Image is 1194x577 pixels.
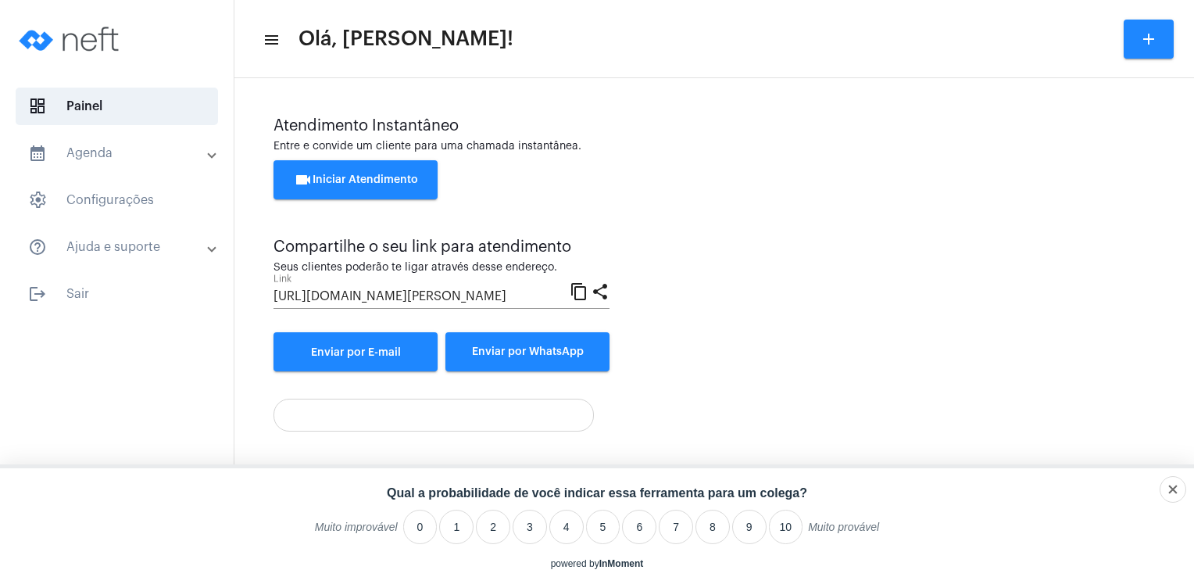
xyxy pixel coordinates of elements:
[9,134,234,172] mat-expansion-panel-header: sidenav iconAgenda
[28,144,47,163] mat-icon: sidenav icon
[315,521,398,544] label: Muito improvável
[513,510,547,544] li: 3
[476,510,510,544] li: 2
[439,510,474,544] li: 1
[28,144,209,163] mat-panel-title: Agenda
[472,346,584,357] span: Enviar por WhatsApp
[294,174,418,185] span: Iniciar Atendimento
[403,510,438,544] li: 0
[28,238,209,256] mat-panel-title: Ajuda e suporte
[28,97,47,116] span: sidenav icon
[1160,476,1186,503] div: Close survey
[551,558,644,569] div: powered by inmoment
[695,510,730,544] li: 8
[273,141,1155,152] div: Entre e convide um cliente para uma chamada instantânea.
[591,281,610,300] mat-icon: share
[16,181,218,219] span: Configurações
[769,510,803,544] li: 10
[298,27,513,52] span: Olá, [PERSON_NAME]!
[16,88,218,125] span: Painel
[16,275,218,313] span: Sair
[659,510,693,544] li: 7
[273,262,610,274] div: Seus clientes poderão te ligar através desse endereço.
[273,238,610,256] div: Compartilhe o seu link para atendimento
[263,30,278,49] mat-icon: sidenav icon
[808,521,879,544] label: Muito provável
[445,332,610,371] button: Enviar por WhatsApp
[732,510,767,544] li: 9
[273,332,438,371] a: Enviar por E-mail
[549,510,584,544] li: 4
[599,558,644,569] a: InMoment
[570,281,588,300] mat-icon: content_copy
[586,510,620,544] li: 5
[13,8,130,70] img: logo-neft-novo-2.png
[294,170,313,189] mat-icon: videocam
[311,347,401,358] span: Enviar por E-mail
[273,160,438,199] button: Iniciar Atendimento
[28,238,47,256] mat-icon: sidenav icon
[1139,30,1158,48] mat-icon: add
[28,191,47,210] span: sidenav icon
[28,285,47,303] mat-icon: sidenav icon
[273,117,1155,134] div: Atendimento Instantâneo
[622,510,656,544] li: 6
[9,228,234,266] mat-expansion-panel-header: sidenav iconAjuda e suporte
